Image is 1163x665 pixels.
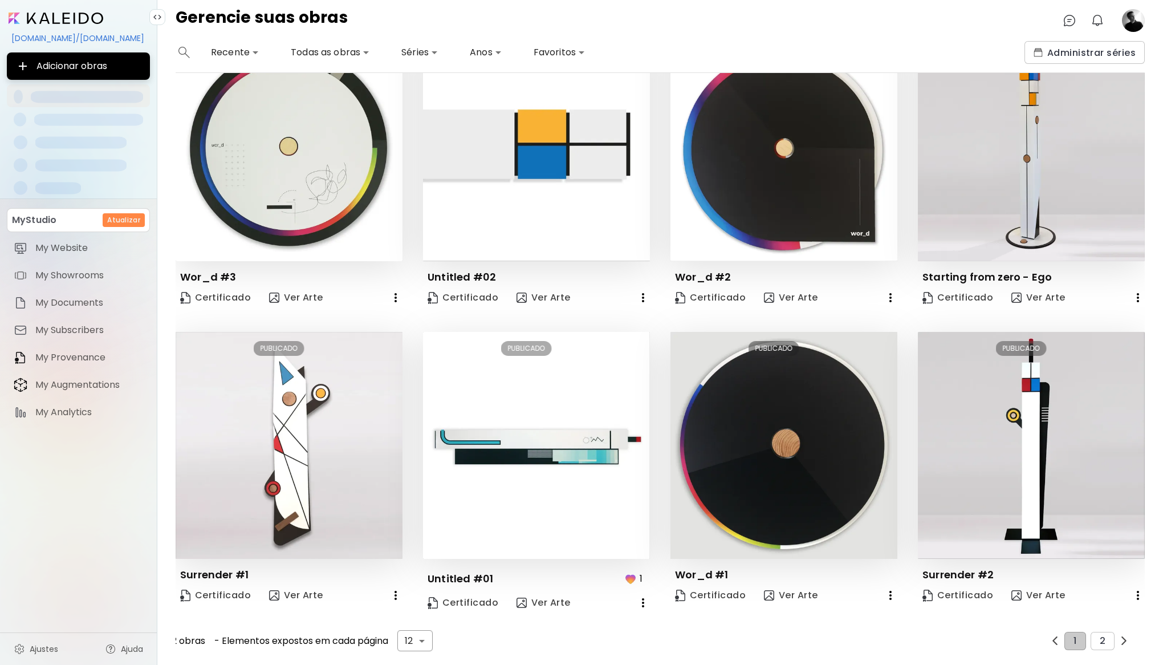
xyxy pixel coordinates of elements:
[121,643,143,655] span: Ajuda
[1091,14,1104,27] img: bellIcon
[918,34,1145,261] img: thumbnail
[1120,636,1128,645] img: prev
[178,47,190,58] img: search
[7,374,150,396] a: itemMy Augmentations
[675,589,746,602] span: Certificado
[512,286,575,309] button: view-artVer Arte
[529,43,589,62] div: Favoritos
[7,401,150,424] a: itemMy Analytics
[206,43,263,62] div: Recente
[35,242,143,254] span: My Website
[624,572,637,586] img: favorites
[180,568,249,582] p: Surrender #1
[14,323,27,337] img: item
[670,286,750,309] a: CertificateCertificado
[12,213,56,227] p: MyStudio
[7,638,65,660] a: Ajustes
[1007,584,1070,607] button: view-artVer Arte
[265,286,328,309] button: view-artVer Arte
[153,13,162,22] img: collapse
[640,571,643,586] p: 1
[621,568,650,589] button: favorites1
[180,291,251,304] span: Certificado
[180,590,190,602] img: Certificate
[7,319,150,342] a: itemMy Subscribers
[265,584,328,607] button: view-artVer Arte
[7,346,150,369] a: itemMy Provenance
[1117,634,1131,648] button: prev
[180,589,251,602] span: Certificado
[759,286,823,309] button: view-artVer Arte
[675,292,685,304] img: Certificate
[423,591,503,614] a: CertificateCertificado
[35,379,143,391] span: My Augmentations
[764,293,774,303] img: view-art
[1034,47,1136,59] span: Administrar séries
[269,291,323,304] span: Ver Arte
[517,597,571,609] span: Ver Arte
[7,29,150,48] div: [DOMAIN_NAME]/[DOMAIN_NAME]
[996,341,1047,356] div: PUBLICADO
[7,237,150,259] a: itemMy Website
[1024,41,1145,64] button: collectionsAdministrar séries
[30,643,58,655] span: Ajustes
[1048,634,1062,648] button: prev
[675,590,685,602] img: Certificate
[922,568,994,582] p: Surrender #2
[1034,48,1043,57] img: collections
[922,270,1052,284] p: Starting from zero - Ego
[764,590,774,601] img: view-art
[517,291,571,304] span: Ver Arte
[423,332,650,559] img: thumbnail
[7,52,150,80] button: Adicionar obras
[7,264,150,287] a: itemMy Showrooms
[512,591,575,614] button: view-artVer Arte
[670,34,897,261] img: thumbnail
[922,590,933,602] img: Certificate
[1064,632,1085,650] button: 1
[176,34,402,261] img: thumbnail
[35,407,143,418] span: My Analytics
[1100,636,1105,646] span: 2
[286,43,374,62] div: Todas as obras
[35,352,143,363] span: My Provenance
[918,332,1145,559] img: thumbnail
[1073,636,1076,646] span: 1
[918,584,998,607] a: CertificateCertificado
[675,291,746,304] span: Certificado
[1011,589,1066,602] span: Ver Arte
[105,643,116,655] img: help
[107,215,140,225] h6: Atualizar
[7,291,150,314] a: itemMy Documents
[176,332,402,559] img: thumbnail
[14,296,27,310] img: item
[675,568,728,582] p: Wor_d #1
[423,34,650,261] img: thumbnail
[169,636,205,646] span: 12 obras
[918,286,998,309] a: CertificateCertificado
[1051,636,1059,645] img: prev
[176,584,255,607] a: CertificateCertificado
[14,643,25,655] img: settings
[176,41,193,64] button: search
[35,297,143,309] span: My Documents
[14,241,27,255] img: item
[35,270,143,281] span: My Showrooms
[176,9,348,32] h4: Gerencie suas obras
[428,270,496,284] p: Untitled #02
[764,589,818,602] span: Ver Arte
[1011,291,1066,304] span: Ver Arte
[397,630,433,651] div: 12
[465,43,506,62] div: Anos
[1091,632,1115,650] button: 2
[98,638,150,660] a: Ajuda
[180,292,190,304] img: Certificate
[501,341,552,356] div: PUBLICADO
[759,584,823,607] button: view-artVer Arte
[428,291,498,304] span: Certificado
[1011,590,1022,601] img: view-art
[922,589,993,602] span: Certificado
[14,351,27,364] img: item
[1088,11,1107,30] button: bellIcon
[397,43,442,62] div: Séries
